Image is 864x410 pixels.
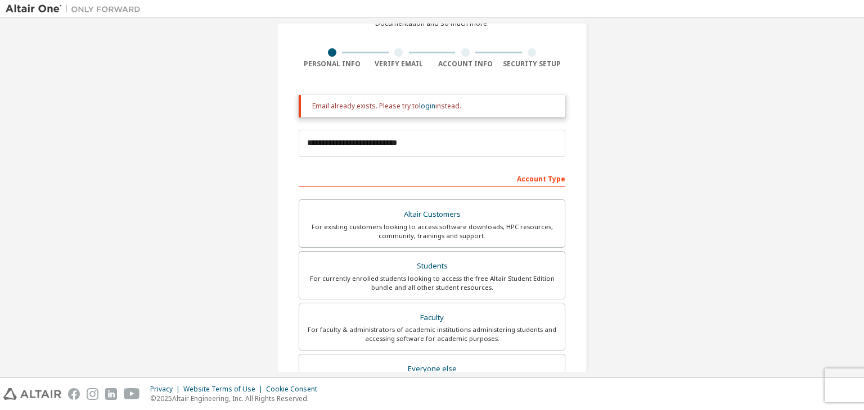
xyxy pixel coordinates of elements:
[306,361,558,377] div: Everyone else
[306,310,558,326] div: Faculty
[105,388,117,400] img: linkedin.svg
[266,385,324,394] div: Cookie Consent
[150,385,183,394] div: Privacy
[299,60,366,69] div: Personal Info
[366,60,433,69] div: Verify Email
[499,60,566,69] div: Security Setup
[306,325,558,343] div: For faculty & administrators of academic institutions administering students and accessing softwa...
[183,385,266,394] div: Website Terms of Use
[312,102,556,111] div: Email already exists. Please try to instead.
[306,207,558,222] div: Altair Customers
[306,274,558,292] div: For currently enrolled students looking to access the free Altair Student Edition bundle and all ...
[299,169,565,187] div: Account Type
[87,388,98,400] img: instagram.svg
[419,101,435,111] a: login
[3,388,61,400] img: altair_logo.svg
[150,394,324,403] p: © 2025 Altair Engineering, Inc. All Rights Reserved.
[124,388,140,400] img: youtube.svg
[6,3,146,15] img: Altair One
[306,258,558,274] div: Students
[306,222,558,240] div: For existing customers looking to access software downloads, HPC resources, community, trainings ...
[68,388,80,400] img: facebook.svg
[432,60,499,69] div: Account Info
